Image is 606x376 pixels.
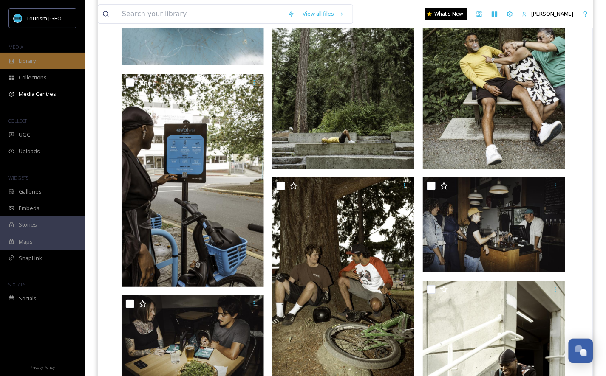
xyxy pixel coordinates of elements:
span: Maps [19,238,33,246]
a: Privacy Policy [30,362,55,372]
img: TN Aug 2024 web 29.jpg [423,177,565,272]
span: Stories [19,221,37,229]
a: View all files [299,6,348,22]
img: tourism_nanaimo_logo.jpeg [14,14,22,22]
span: Embeds [19,204,40,212]
span: Tourism [GEOGRAPHIC_DATA] [26,14,102,22]
span: Uploads [19,147,40,155]
span: Privacy Policy [30,365,55,370]
span: Galleries [19,188,42,196]
img: TN Aug 2024 web 16.jpg [122,74,264,287]
a: [PERSON_NAME] [518,6,578,22]
span: Media Centres [19,90,56,98]
span: SnapLink [19,254,42,262]
span: Socials [19,295,37,303]
span: WIDGETS [8,174,28,181]
a: What's New [425,8,467,20]
span: Collections [19,73,47,81]
span: [PERSON_NAME] [532,10,574,17]
span: MEDIA [8,44,23,50]
button: Open Chat [569,339,593,363]
input: Search your library [118,5,283,23]
span: Library [19,57,36,65]
span: UGC [19,131,30,139]
span: SOCIALS [8,281,25,288]
span: COLLECT [8,118,27,124]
